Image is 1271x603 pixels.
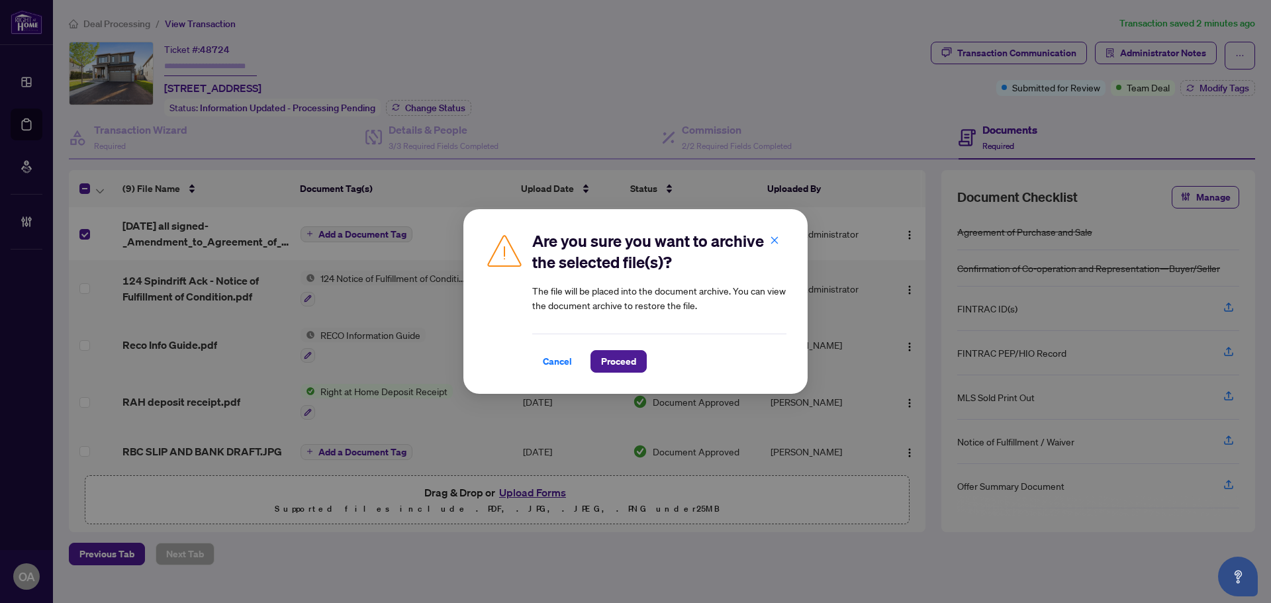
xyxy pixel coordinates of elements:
[543,351,572,372] span: Cancel
[485,230,524,270] img: Caution Icon
[770,236,779,245] span: close
[532,283,786,312] article: The file will be placed into the document archive. You can view the document archive to restore t...
[1218,557,1258,596] button: Open asap
[601,351,636,372] span: Proceed
[532,350,583,373] button: Cancel
[590,350,647,373] button: Proceed
[532,230,786,273] h2: Are you sure you want to archive the selected file(s)?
